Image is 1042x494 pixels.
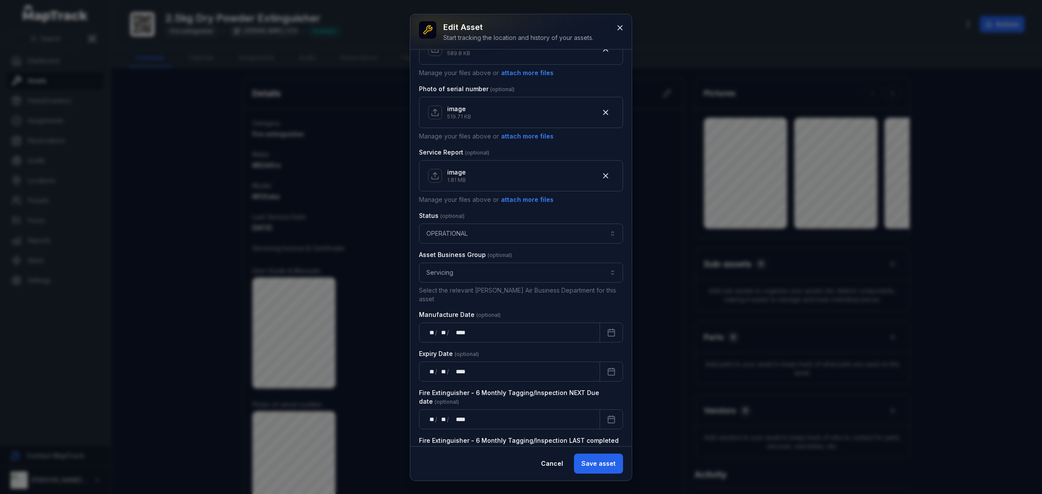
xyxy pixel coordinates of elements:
h3: Edit asset [443,21,594,33]
p: Select the relevant [PERSON_NAME] Air Business Department for this asset [419,286,623,303]
p: 1.81 MB [447,177,466,184]
button: attach more files [501,195,554,204]
button: OPERATIONAL [419,224,623,244]
label: Status [419,211,465,220]
button: Calendar [600,323,623,343]
div: month, [438,328,447,337]
button: Cancel [534,454,570,474]
div: / [435,367,438,376]
label: Fire Extinguisher - 6 Monthly Tagging/Inspection LAST completed date [419,436,623,454]
div: / [435,415,438,424]
div: day, [426,367,435,376]
label: Fire Extinguisher - 6 Monthly Tagging/Inspection NEXT Due date [419,389,623,406]
div: month, [438,415,447,424]
div: month, [438,367,447,376]
p: Manage your files above or [419,132,623,141]
p: image [447,105,471,113]
p: 589.8 KB [447,50,477,57]
p: Manage your files above or [419,195,623,204]
button: Save asset [574,454,623,474]
div: day, [426,415,435,424]
label: Service Report [419,148,489,157]
button: Servicing [419,263,623,283]
label: Photo of serial number [419,85,514,93]
label: Expiry Date [419,349,479,358]
label: Manufacture Date [419,310,501,319]
p: 519.71 KB [447,113,471,120]
div: Start tracking the location and history of your assets. [443,33,594,42]
button: attach more files [501,68,554,78]
div: / [435,328,438,337]
button: attach more files [501,132,554,141]
div: year, [450,415,466,424]
div: year, [450,328,466,337]
label: Asset Business Group [419,250,512,259]
div: / [447,367,450,376]
div: / [447,328,450,337]
p: image [447,168,466,177]
div: / [447,415,450,424]
div: year, [450,367,466,376]
button: Calendar [600,409,623,429]
button: Calendar [600,362,623,382]
div: day, [426,328,435,337]
p: Manage your files above or [419,68,623,78]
